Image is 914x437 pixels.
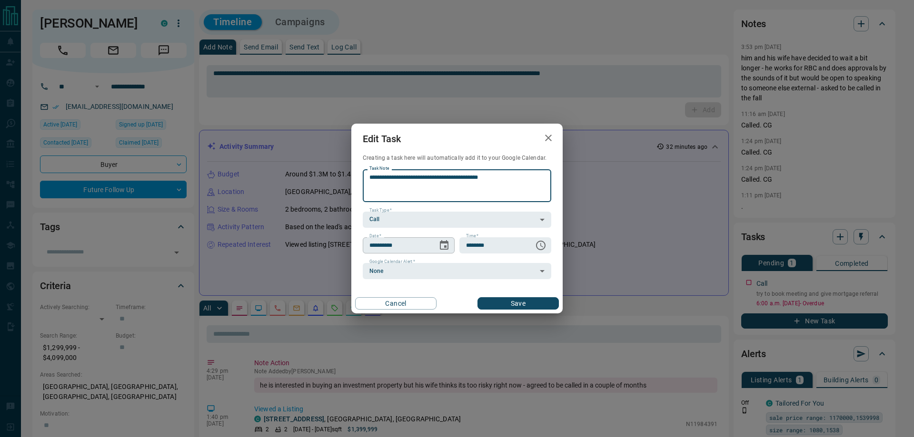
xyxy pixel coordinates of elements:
[531,236,550,255] button: Choose time, selected time is 6:00 AM
[466,233,478,239] label: Time
[369,233,381,239] label: Date
[435,236,454,255] button: Choose date, selected date is Sep 16, 2025
[355,297,437,310] button: Cancel
[369,207,392,214] label: Task Type
[369,165,389,172] label: Task Note
[369,259,415,265] label: Google Calendar Alert
[477,297,559,310] button: Save
[363,263,551,279] div: None
[363,212,551,228] div: Call
[351,124,412,154] h2: Edit Task
[363,154,551,162] p: Creating a task here will automatically add it to your Google Calendar.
